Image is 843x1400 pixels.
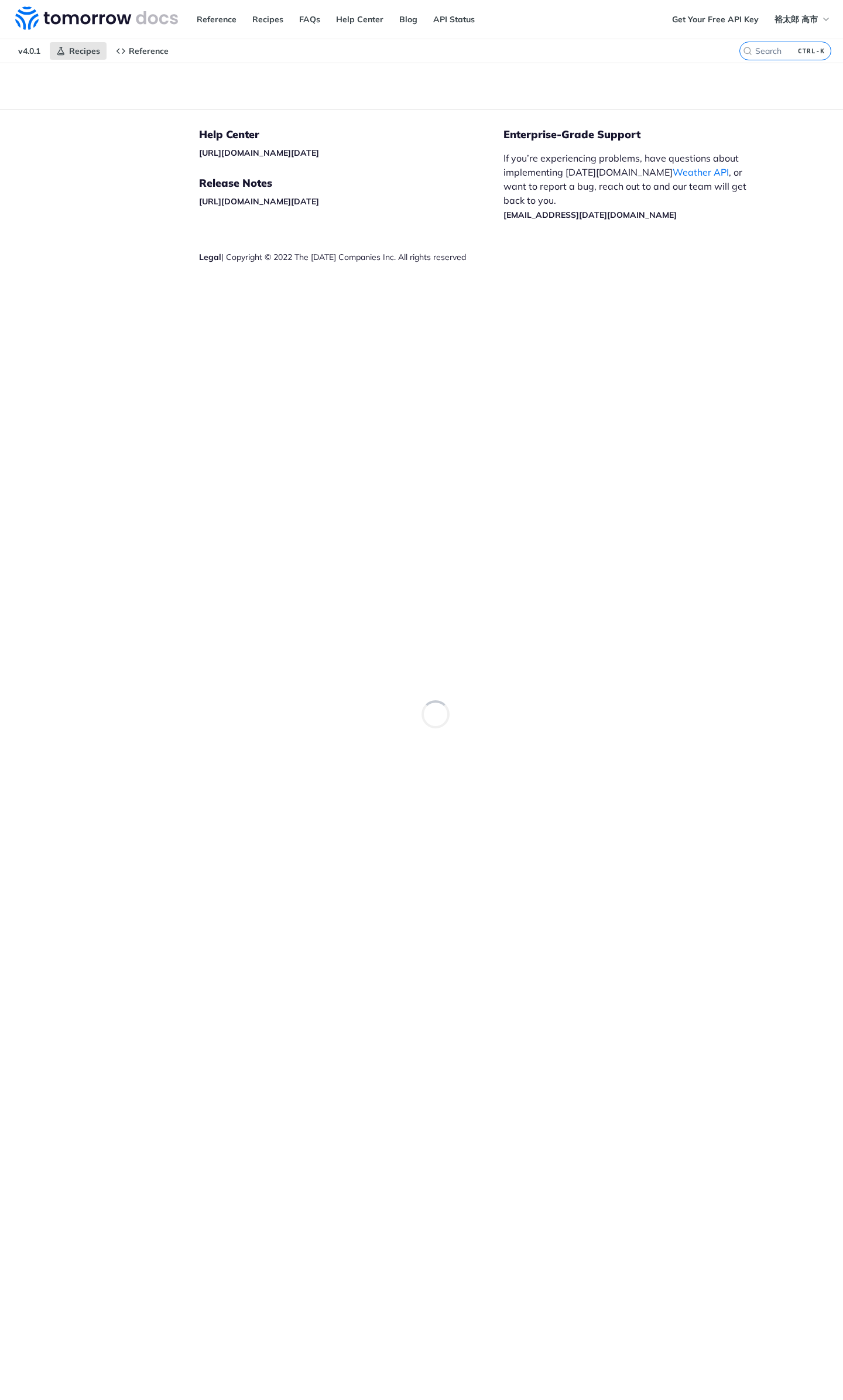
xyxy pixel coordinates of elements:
a: Help Center [330,11,390,28]
div: | Copyright © 2022 The [DATE] Companies Inc. All rights reserved [199,251,503,263]
a: Reference [190,11,243,28]
kbd: CTRL-K [795,45,828,57]
span: 裕太郎 高市 [775,14,818,25]
a: Recipes [246,11,290,28]
h5: Help Center [199,128,503,142]
a: [URL][DOMAIN_NAME][DATE] [199,196,319,207]
a: Get Your Free API Key [666,11,765,28]
a: Blog [393,11,424,28]
p: If you’re experiencing problems, have questions about implementing [DATE][DOMAIN_NAME] , or want ... [503,151,759,221]
button: 裕太郎 高市 [768,11,837,28]
a: Reference [109,42,175,60]
a: Legal [199,252,221,262]
img: Tomorrow.io Weather API Docs [15,6,178,30]
a: [EMAIL_ADDRESS][DATE][DOMAIN_NAME] [503,210,677,220]
a: FAQs [293,11,327,28]
svg: Search [743,46,752,56]
h5: Enterprise-Grade Support [503,128,777,142]
span: v4.0.1 [12,42,47,60]
a: Recipes [50,42,107,60]
a: Weather API [673,166,729,178]
a: [URL][DOMAIN_NAME][DATE] [199,148,319,158]
span: Reference [129,46,169,56]
a: API Status [427,11,481,28]
span: Recipes [69,46,100,56]
h5: Release Notes [199,176,503,190]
